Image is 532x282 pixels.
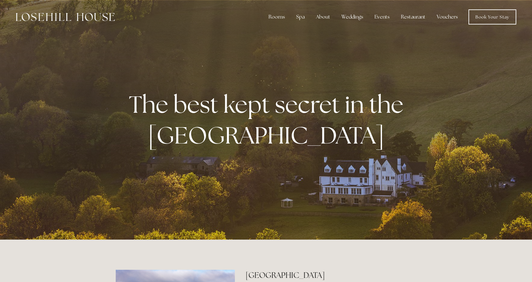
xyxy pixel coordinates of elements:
div: Rooms [263,11,290,23]
div: Weddings [336,11,368,23]
div: Restaurant [396,11,430,23]
img: Losehill House [16,13,115,21]
div: Spa [291,11,310,23]
a: Book Your Stay [468,9,516,24]
div: About [311,11,335,23]
a: Vouchers [432,11,463,23]
div: Events [369,11,395,23]
strong: The best kept secret in the [GEOGRAPHIC_DATA] [129,89,408,150]
h2: [GEOGRAPHIC_DATA] [246,270,416,281]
